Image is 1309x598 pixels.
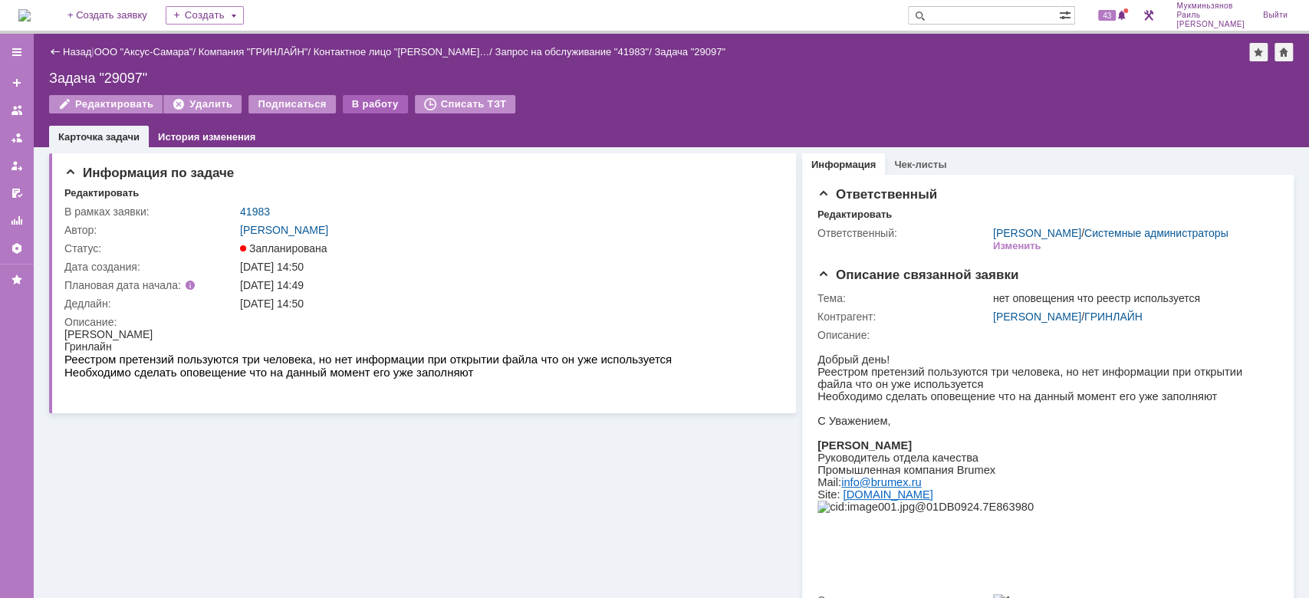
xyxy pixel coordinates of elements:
span: Описание связанной заявки [817,268,1018,282]
div: Сделать домашней страницей [1274,43,1293,61]
span: [PERSON_NAME] [1176,20,1245,29]
div: Изменить [993,240,1041,252]
div: Контрагент: [817,310,990,323]
a: Чек-листы [894,159,946,170]
div: Автор: [64,224,237,236]
div: Создать [166,6,244,25]
div: Редактировать [64,187,139,199]
a: [PERSON_NAME] [993,227,1081,239]
a: Мои заявки [5,153,29,178]
span: info [24,135,42,147]
div: В рамках заявки: [64,205,237,218]
a: ООО "Аксус-Самара" [94,46,193,58]
div: / [199,46,314,58]
span: . [90,135,94,147]
div: Добавить в избранное [1249,43,1268,61]
div: Описание: [64,316,776,328]
span: : [21,135,104,147]
a: [PERSON_NAME] [240,224,328,236]
div: / [993,227,1228,239]
a: 41983 [240,205,270,218]
div: Дата создания: [64,261,237,273]
a: Мои согласования [5,181,29,205]
a: Заявки в моей ответственности [5,126,29,150]
a: История изменения [158,131,255,143]
a: Компания "ГРИНЛАЙН" [199,46,308,58]
a: Контактное лицо "[PERSON_NAME]… [314,46,490,58]
div: Редактировать [817,209,892,221]
a: Создать заявку [5,71,29,95]
a: ГРИНЛАЙН [1084,310,1143,323]
div: Задача "29097" [654,46,725,58]
div: / [314,46,495,58]
div: | [91,45,94,57]
a: Отчеты [5,209,29,233]
div: / [993,310,1271,323]
span: Расширенный поиск [1059,7,1074,21]
a: Карточка задачи [58,131,140,143]
a: [DOMAIN_NAME] [25,147,115,159]
div: Задача "29097" [49,71,1294,86]
a: Настройки [5,236,29,261]
div: Статус: [64,242,237,255]
a: Перейти на домашнюю страницу [18,9,31,21]
a: Заявки на командах [5,98,29,123]
div: [DATE] 14:49 [240,279,773,291]
div: Плановая дата начала: [64,279,219,291]
div: Описание: [817,329,1274,341]
a: Информация [811,159,876,170]
a: Назад [63,46,91,58]
img: logo [18,9,31,21]
a: Системные администраторы [1084,227,1228,239]
span: Ответственный [817,187,937,202]
span: Brumex [139,123,178,135]
div: Тема: [817,292,990,304]
a: Запрос на обслуживание "41983" [495,46,649,58]
span: Раиль [1176,11,1245,20]
div: Дедлайн: [64,297,237,310]
a: [PERSON_NAME] [993,310,1081,323]
div: Ответственный: [817,227,990,239]
a: Перейти в интерфейс администратора [1140,6,1158,25]
div: / [495,46,654,58]
span: @ [42,135,54,147]
span: Мукминьзянов [1176,2,1245,11]
span: Информация по задаче [64,166,234,180]
span: 43 [1098,10,1116,21]
div: нет оповещения что реестр используется [993,292,1271,304]
span: Запланирована [240,242,327,255]
span: brumex [53,135,90,147]
div: / [94,46,199,58]
span: ru [94,135,104,147]
div: [DATE] 14:50 [240,297,773,310]
a: info@brumex.ru [24,135,104,147]
div: [DATE] 14:50 [240,261,773,273]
